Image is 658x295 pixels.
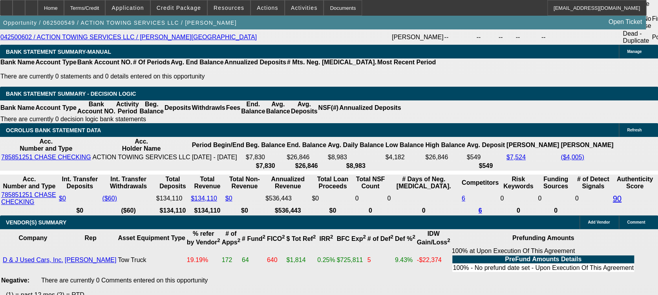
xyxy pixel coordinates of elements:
b: IDW Gain/Loss [417,230,450,246]
td: $0 [311,191,354,206]
span: BANK STATEMENT SUMMARY-MANUAL [6,49,111,55]
td: $8,983 [327,153,384,161]
th: Avg. Deposits [291,100,318,115]
span: Manage [627,49,642,54]
th: NSF(#) [318,100,339,115]
td: -- [541,30,570,45]
th: Funding Sources [537,175,574,190]
th: Annualized Deposits [224,58,286,66]
th: $549 [466,162,505,170]
th: Low Balance [385,138,424,153]
th: Deposits [164,100,192,115]
td: 9.43% [395,247,416,273]
th: Total Revenue [190,175,224,190]
td: Tow Truck [117,247,185,273]
th: $0 [311,207,354,215]
b: % refer by Vendor [187,230,220,246]
th: High Balance [425,138,465,153]
span: Opportunity / 062500549 / ACTION TOWING SERVICES LLC / [PERSON_NAME] [3,20,237,26]
th: Avg. Deposit [466,138,505,153]
th: Period Begin/End [192,138,245,153]
th: Acc. Number and Type [1,175,58,190]
a: Open Ticket [605,15,645,29]
sup: 2 [412,234,415,240]
td: $134,110 [156,191,190,206]
td: -- [515,30,541,45]
sup: 2 [363,234,366,240]
th: Risk Keywords [500,175,537,190]
td: 5 [367,247,394,273]
b: Rep [85,235,97,241]
th: $8,983 [327,162,384,170]
td: $549 [466,153,505,161]
td: -- [444,30,476,45]
th: Beg. Balance [139,100,164,115]
td: 19.19% [186,247,221,273]
th: Avg. Balance [265,100,290,115]
th: Sum of the Total NSF Count and Total Overdraft Fee Count from Ocrolus [355,175,386,190]
th: Int. Transfer Deposits [58,175,101,190]
th: Account Type [35,100,77,115]
button: Actions [251,0,284,15]
td: [PERSON_NAME] [391,30,444,45]
b: Prefunding Amounts [512,235,574,241]
th: 0 [500,207,537,215]
sup: 2 [447,237,450,243]
a: 6 [478,207,482,214]
sup: 2 [313,234,316,240]
th: Acc. Number and Type [1,138,91,153]
div: $536,443 [265,195,310,202]
td: ACTION TOWING SERVICES LLC [92,153,191,161]
th: [PERSON_NAME] [560,138,614,153]
sup: 2 [390,234,393,240]
th: Competitors [461,175,499,190]
button: Application [106,0,150,15]
td: -- [498,30,515,45]
b: # of Def [367,235,393,242]
td: $4,182 [385,153,424,161]
th: Int. Transfer Withdrawals [102,175,155,190]
a: ($60) [102,195,117,202]
th: $0 [58,207,101,215]
td: $1,814 [286,247,316,273]
td: 0 [355,191,386,206]
div: 100% at Upon Execution Of This Agreement [451,248,634,273]
span: Bank Statement Summary - Decision Logic [6,91,136,97]
th: $536,443 [265,207,311,215]
th: Beg. Balance [245,138,285,153]
th: End. Balance [241,100,265,115]
th: [PERSON_NAME] [506,138,559,153]
span: Application [111,5,144,11]
th: 0 [355,207,386,215]
th: Withdrawls [191,100,225,115]
b: IRR [319,235,333,242]
td: 100% - No prefund date set - Upon Execution Of This Agreement [452,264,634,272]
button: Resources [208,0,250,15]
th: # Days of Neg. [MEDICAL_DATA]. [387,175,461,190]
td: -$22,374 [417,247,451,273]
b: Negative: [1,277,29,284]
td: Dead - Duplicate [622,30,651,45]
a: 90 [613,194,621,203]
th: Avg. End Balance [170,58,224,66]
b: FICO [267,235,285,242]
b: Company [18,235,47,241]
a: $7,524 [506,154,526,160]
th: $7,830 [245,162,285,170]
p: There are currently 0 statements and 0 details entered on this opportunity [0,73,436,80]
sup: 2 [282,234,285,240]
th: # Of Periods [133,58,170,66]
span: Add Vendor [588,220,610,224]
th: Total Non-Revenue [225,175,264,190]
td: $26,846 [425,153,465,161]
th: # of Detect Signals [575,175,612,190]
th: Account Type [35,58,77,66]
th: Annualized Revenue [265,175,311,190]
td: [DATE] - [DATE] [192,153,245,161]
a: $0 [225,195,232,202]
th: Bank Account NO. [77,100,116,115]
td: -- [476,30,498,45]
a: $134,110 [191,195,217,202]
span: OCROLUS BANK STATEMENT DATA [6,127,101,133]
th: $134,110 [156,207,190,215]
